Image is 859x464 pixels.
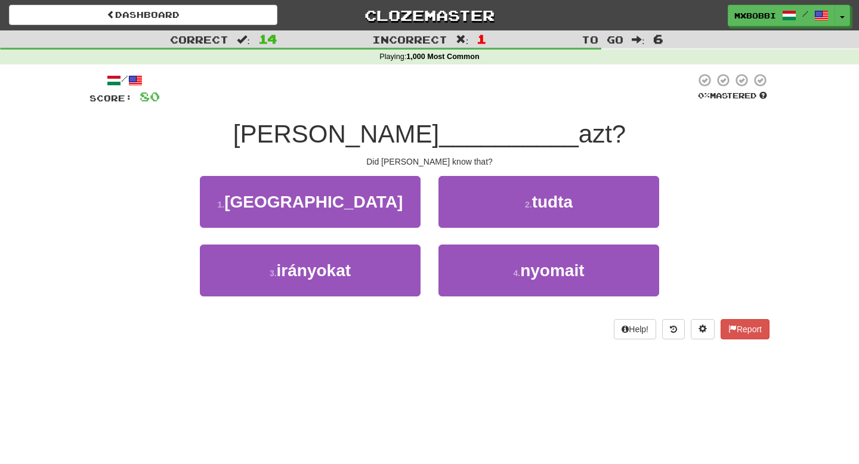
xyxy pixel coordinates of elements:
[258,32,277,46] span: 14
[520,261,584,280] span: nyomait
[698,91,710,100] span: 0 %
[614,319,656,339] button: Help!
[89,156,770,168] div: Did [PERSON_NAME] know that?
[728,5,835,26] a: MxBobbi /
[295,5,564,26] a: Clozemaster
[477,32,487,46] span: 1
[140,89,160,104] span: 80
[237,35,250,45] span: :
[696,91,770,101] div: Mastered
[170,33,228,45] span: Correct
[456,35,469,45] span: :
[662,319,685,339] button: Round history (alt+y)
[89,93,132,103] span: Score:
[632,35,645,45] span: :
[525,200,532,209] small: 2 .
[89,73,160,88] div: /
[372,33,447,45] span: Incorrect
[721,319,770,339] button: Report
[439,120,579,148] span: __________
[532,193,573,211] span: tudta
[277,261,351,280] span: irányokat
[582,33,623,45] span: To go
[218,200,225,209] small: 1 .
[438,176,659,228] button: 2.tudta
[438,245,659,296] button: 4.nyomait
[734,10,776,21] span: MxBobbi
[9,5,277,25] a: Dashboard
[270,268,277,278] small: 3 .
[200,245,421,296] button: 3.irányokat
[653,32,663,46] span: 6
[579,120,626,148] span: azt?
[233,120,439,148] span: [PERSON_NAME]
[224,193,403,211] span: [GEOGRAPHIC_DATA]
[802,10,808,18] span: /
[406,52,479,61] strong: 1,000 Most Common
[200,176,421,228] button: 1.[GEOGRAPHIC_DATA]
[513,268,520,278] small: 4 .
